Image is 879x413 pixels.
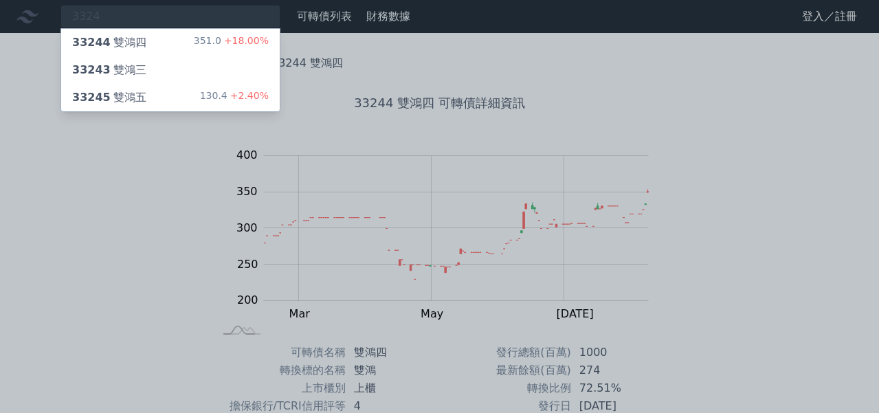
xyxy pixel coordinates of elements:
span: +2.40% [227,90,269,101]
div: 雙鴻四 [72,34,146,51]
span: 33245 [72,91,111,104]
a: 33244雙鴻四 351.0+18.00% [61,29,280,56]
span: 33243 [72,63,111,76]
div: 雙鴻五 [72,89,146,106]
div: 351.0 [194,34,269,51]
span: +18.00% [221,35,269,46]
span: 33244 [72,36,111,49]
a: 33245雙鴻五 130.4+2.40% [61,84,280,111]
a: 33243雙鴻三 [61,56,280,84]
div: 130.4 [200,89,269,106]
div: 雙鴻三 [72,62,146,78]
